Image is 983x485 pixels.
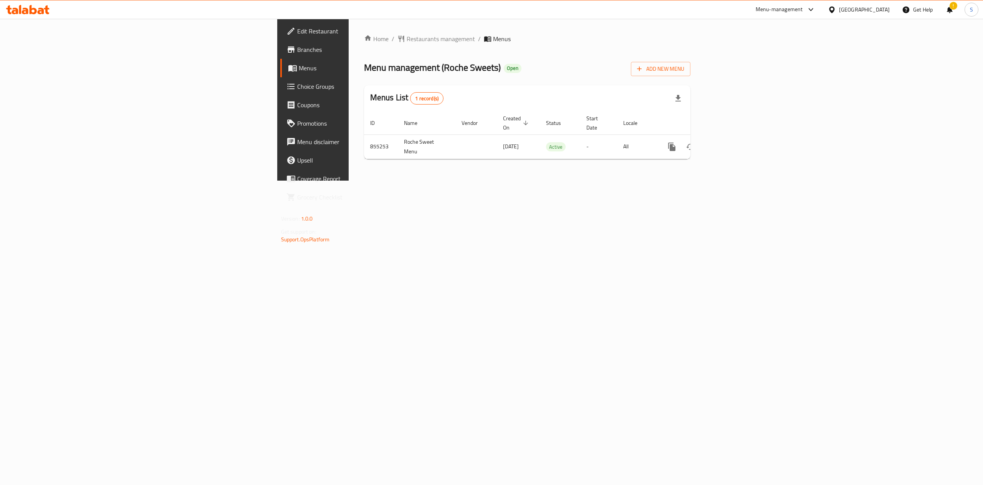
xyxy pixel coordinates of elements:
[364,111,743,159] table: enhanced table
[970,5,973,14] span: S
[280,151,442,169] a: Upsell
[297,82,435,91] span: Choice Groups
[280,96,442,114] a: Coupons
[281,227,316,237] span: Get support on:
[280,114,442,133] a: Promotions
[631,62,690,76] button: Add New Menu
[301,214,313,224] span: 1.0.0
[280,188,442,206] a: Grocery Checklist
[280,22,442,40] a: Edit Restaurant
[297,137,435,146] span: Menu disclaimer
[404,118,427,128] span: Name
[617,135,657,159] td: All
[586,114,608,132] span: Start Date
[280,169,442,188] a: Coverage Report
[297,27,435,36] span: Edit Restaurant
[462,118,488,128] span: Vendor
[546,143,566,151] span: Active
[297,45,435,54] span: Branches
[280,40,442,59] a: Branches
[681,138,700,156] button: Change Status
[756,5,803,14] div: Menu-management
[663,138,681,156] button: more
[410,95,443,102] span: 1 record(s)
[297,174,435,183] span: Coverage Report
[297,156,435,165] span: Upsell
[546,118,571,128] span: Status
[370,92,444,105] h2: Menus List
[657,111,743,135] th: Actions
[623,118,647,128] span: Locale
[580,135,617,159] td: -
[370,118,385,128] span: ID
[280,133,442,151] a: Menu disclaimer
[281,214,300,224] span: Version:
[669,89,687,108] div: Export file
[503,141,519,151] span: [DATE]
[297,100,435,110] span: Coupons
[297,193,435,202] span: Grocery Checklist
[280,59,442,77] a: Menus
[297,119,435,128] span: Promotions
[504,64,521,73] div: Open
[493,34,511,43] span: Menus
[637,64,684,74] span: Add New Menu
[364,34,691,43] nav: breadcrumb
[281,234,330,244] a: Support.OpsPlatform
[839,5,890,14] div: [GEOGRAPHIC_DATA]
[364,59,501,76] span: Menu management ( Roche Sweets )
[504,65,521,71] span: Open
[280,77,442,96] a: Choice Groups
[503,114,531,132] span: Created On
[299,63,435,73] span: Menus
[410,92,444,105] div: Total records count
[478,34,481,43] li: /
[546,142,566,151] div: Active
